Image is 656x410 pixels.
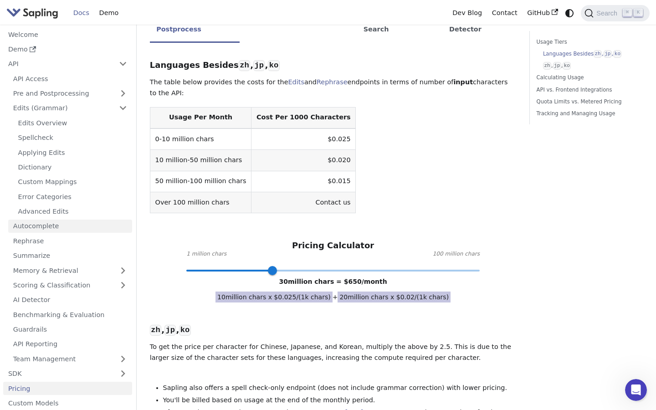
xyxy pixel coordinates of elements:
a: Team Management [8,352,132,365]
li: Tone [412,7,443,43]
span: 1 million chars [186,250,226,259]
a: Summarize [8,249,132,262]
button: Search (Command+K) [581,5,649,21]
code: jp [164,325,176,336]
span: + [333,293,338,301]
a: Pricing [3,382,132,395]
a: Usage Tiers [537,38,640,46]
a: Advanced Edits [13,205,132,218]
a: Dictionary [13,161,132,174]
a: API vs. Frontend Integrations [537,86,640,94]
li: SDK [488,7,516,43]
td: $0.020 [251,150,356,171]
th: Cost Per 1000 Characters [251,107,356,128]
li: Edits / Rephrase / Postprocess [150,7,240,43]
code: jp [253,60,265,71]
a: zh,jp,ko [543,61,636,70]
code: jp [553,62,561,70]
a: Sapling.ai [6,6,61,20]
a: Demo [94,6,123,20]
a: Pre and Postprocessing [8,87,132,100]
a: Custom Models [3,397,132,410]
h3: Pricing Calculator [292,241,374,251]
iframe: Intercom live chat [625,379,647,401]
th: Usage Per Month [150,107,251,128]
code: ko [179,325,190,336]
code: zh [239,60,250,71]
a: Rephrase [317,78,348,86]
kbd: ⌘ [623,9,632,17]
code: zh [150,325,161,336]
button: Switch between dark and light mode (currently system mode) [563,6,576,20]
a: GitHub [522,6,563,20]
a: Memory & Retrieval [8,264,132,277]
a: Applying Edits [13,146,132,159]
strong: input [453,78,473,86]
td: 0-10 million chars [150,128,251,150]
li: Semantic Search [357,7,412,43]
td: 50 million-100 million chars [150,171,251,192]
li: You'll be billed based on usage at the end of the monthly period. [163,395,517,406]
a: Contact [487,6,523,20]
a: Tracking and Managing Usage [537,109,640,118]
h3: Languages Besides , , [150,60,517,71]
a: SDK [3,367,114,380]
h3: , , [150,325,517,335]
li: Sapling also offers a spell check-only endpoint (does not include grammar correction) with lower ... [163,383,517,394]
img: Sapling.ai [6,6,58,20]
a: Spellcheck [13,131,132,144]
a: Calculating Usage [537,73,640,82]
td: $0.015 [251,171,356,192]
code: jp [604,50,612,58]
span: 30 million chars = $ 650 /month [279,278,387,285]
a: Rephrase [8,234,132,247]
a: Edits [288,78,304,86]
span: Search [594,10,623,17]
a: Demo [3,43,132,56]
span: 20 million chars x $ 0.02 /(1k chars) [338,292,451,302]
td: 10 million-50 million chars [150,150,251,171]
li: Autocomplete [292,7,357,43]
a: Custom Mappings [13,175,132,189]
a: Dev Blog [447,6,487,20]
a: API Access [8,72,132,85]
a: Guardrails [8,323,132,336]
a: Error Categories [13,190,132,203]
button: Expand sidebar category 'SDK' [114,367,132,380]
li: AI Detector [443,7,488,43]
a: API [3,57,114,71]
button: Collapse sidebar category 'API' [114,57,132,71]
code: zh [594,50,602,58]
a: Autocomplete [8,220,132,233]
a: Scoring & Classification [8,279,132,292]
span: 100 million chars [433,250,480,259]
td: Over 100 million chars [150,192,251,213]
td: Contact us [251,192,356,213]
code: ko [613,50,621,58]
a: Benchmarking & Evaluation [8,308,132,321]
a: Edits Overview [13,116,132,129]
a: Quota Limits vs. Metered Pricing [537,97,640,106]
a: Docs [68,6,94,20]
a: API Reporting [8,338,132,351]
code: ko [268,60,279,71]
p: The table below provides the costs for the and endpoints in terms of number of characters to the ... [150,77,517,99]
code: zh [543,62,551,70]
li: Spellcheck [240,7,292,43]
a: Languages Besideszh,jp,ko [543,50,636,58]
a: AI Detector [8,293,132,307]
td: $0.025 [251,128,356,150]
p: To get the price per character for Chinese, Japanese, and Korean, multiply the above by 2.5. This... [150,342,517,364]
code: ko [563,62,571,70]
a: Edits (Grammar) [8,102,132,115]
a: Welcome [3,28,132,41]
kbd: K [634,9,643,17]
span: 10 million chars x $ 0.025 /(1k chars) [215,292,333,302]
